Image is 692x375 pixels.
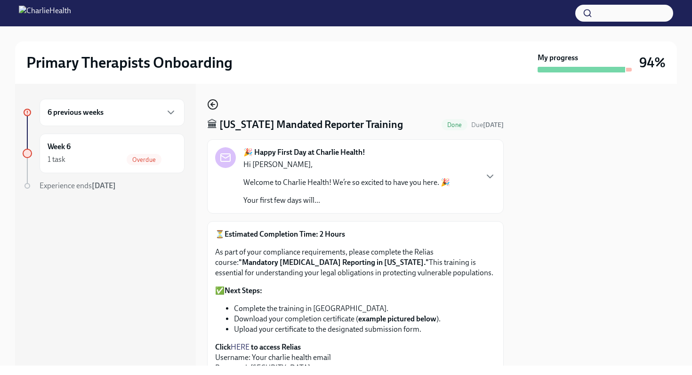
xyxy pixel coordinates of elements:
[442,121,467,128] span: Done
[215,343,231,351] strong: Click
[471,120,504,129] span: July 25th, 2025 04:00
[92,181,116,190] strong: [DATE]
[243,147,365,158] strong: 🎉 Happy First Day at Charlie Health!
[639,54,666,71] h3: 94%
[239,258,429,267] strong: "Mandatory [MEDICAL_DATA] Reporting in [US_STATE]."
[225,286,262,295] strong: Next Steps:
[234,303,496,314] li: Complete the training in [GEOGRAPHIC_DATA].
[215,247,496,278] p: As part of your compliance requirements, please complete the Relias course: This training is esse...
[538,53,578,63] strong: My progress
[483,121,504,129] strong: [DATE]
[207,118,403,132] h4: 🏛 [US_STATE] Mandated Reporter Training
[48,107,104,118] h6: 6 previous weeks
[234,324,496,335] li: Upload your certificate to the designated submission form.
[243,160,450,170] p: Hi [PERSON_NAME],
[40,99,185,126] div: 6 previous weeks
[48,142,71,152] h6: Week 6
[471,121,504,129] span: Due
[225,230,345,239] strong: Estimated Completion Time: 2 Hours
[23,134,185,173] a: Week 61 taskOverdue
[26,53,233,72] h2: Primary Therapists Onboarding
[243,195,450,206] p: Your first few days will...
[127,156,161,163] span: Overdue
[243,177,450,188] p: Welcome to Charlie Health! We’re so excited to have you here. 🎉
[48,154,65,165] div: 1 task
[19,6,71,21] img: CharlieHealth
[215,286,496,296] p: ✅
[358,314,436,323] strong: example pictured below
[251,343,301,351] strong: to access Relias
[234,314,496,324] li: Download your completion certificate ( ).
[40,181,116,190] span: Experience ends
[215,229,496,239] p: ⏳
[215,342,496,373] p: Username: Your charlie health email Password: [SECURITY_DATA]
[231,343,249,351] a: HERE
